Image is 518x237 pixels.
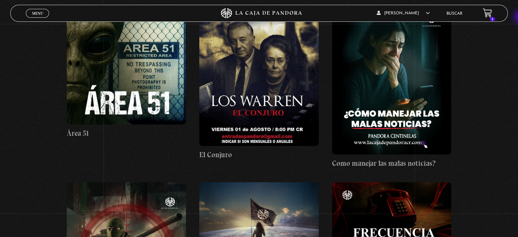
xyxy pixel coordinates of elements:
[483,9,492,18] a: 1
[199,5,318,160] a: El Conjuro
[67,5,186,139] a: Área 51
[332,5,451,169] a: Como manejar las malas noticias?
[446,12,462,16] a: Buscar
[332,158,451,169] h4: Como manejar las malas noticias?
[32,11,43,15] span: Menu
[199,149,318,160] h4: El Conjuro
[30,17,46,22] span: Cerrar
[67,128,186,139] h4: Área 51
[490,17,495,21] span: 1
[377,11,430,15] span: [PERSON_NAME]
